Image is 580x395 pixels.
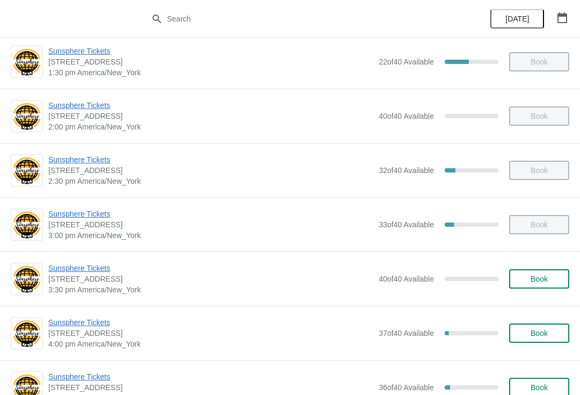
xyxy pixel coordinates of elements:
span: 22 of 40 Available [379,58,434,66]
span: [STREET_ADDRESS] [48,165,373,176]
span: Book [531,383,548,392]
img: Sunsphere Tickets | 810 Clinch Avenue, Knoxville, TN, USA | 3:00 pm America/New_York [11,210,42,240]
span: [STREET_ADDRESS] [48,111,373,121]
input: Search [166,9,435,28]
span: Sunsphere Tickets [48,317,373,328]
span: [STREET_ADDRESS] [48,219,373,230]
span: 40 of 40 Available [379,275,434,283]
span: [STREET_ADDRESS] [48,328,373,339]
span: [DATE] [505,15,529,23]
span: 1:30 pm America/New_York [48,67,373,78]
span: Sunsphere Tickets [48,46,373,56]
span: 40 of 40 Available [379,112,434,120]
span: 37 of 40 Available [379,329,434,337]
span: Sunsphere Tickets [48,154,373,165]
span: [STREET_ADDRESS] [48,274,373,284]
span: Sunsphere Tickets [48,100,373,111]
span: [STREET_ADDRESS] [48,382,373,393]
span: 3:00 pm America/New_York [48,230,373,241]
img: Sunsphere Tickets | 810 Clinch Avenue, Knoxville, TN, USA | 1:30 pm America/New_York [11,47,42,77]
span: 36 of 40 Available [379,383,434,392]
span: 3:30 pm America/New_York [48,284,373,295]
img: Sunsphere Tickets | 810 Clinch Avenue, Knoxville, TN, USA | 3:30 pm America/New_York [11,264,42,294]
span: [STREET_ADDRESS] [48,56,373,67]
button: [DATE] [490,9,544,28]
button: Book [509,269,569,289]
span: Sunsphere Tickets [48,371,373,382]
span: 4:00 pm America/New_York [48,339,373,349]
img: Sunsphere Tickets | 810 Clinch Avenue, Knoxville, TN, USA | 4:00 pm America/New_York [11,319,42,348]
img: Sunsphere Tickets | 810 Clinch Avenue, Knoxville, TN, USA | 2:00 pm America/New_York [11,102,42,131]
span: 2:00 pm America/New_York [48,121,373,132]
span: Sunsphere Tickets [48,263,373,274]
span: 33 of 40 Available [379,220,434,229]
span: Sunsphere Tickets [48,209,373,219]
span: 2:30 pm America/New_York [48,176,373,186]
button: Book [509,324,569,343]
span: Book [531,275,548,283]
span: Book [531,329,548,337]
img: Sunsphere Tickets | 810 Clinch Avenue, Knoxville, TN, USA | 2:30 pm America/New_York [11,156,42,185]
span: 32 of 40 Available [379,166,434,175]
